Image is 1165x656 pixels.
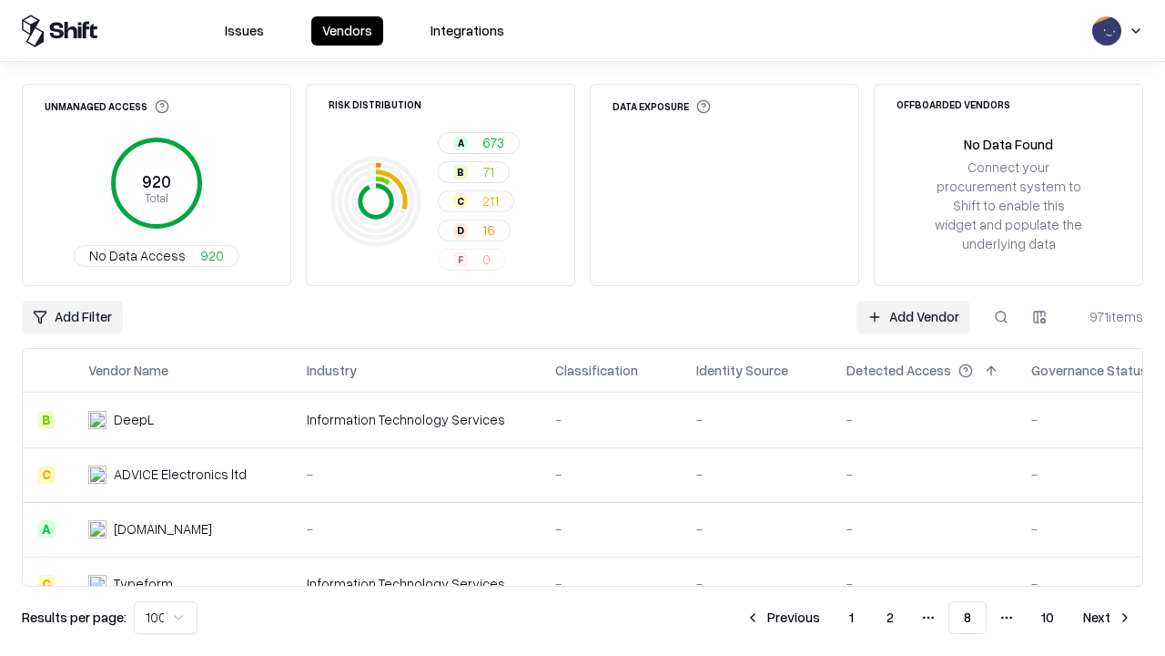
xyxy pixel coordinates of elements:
div: Vendor Name [88,361,168,380]
div: - [696,574,817,593]
span: 673 [482,133,504,152]
div: - [555,410,667,429]
button: Vendors [311,16,383,46]
div: - [307,465,526,484]
div: - [555,465,667,484]
div: B [453,165,468,179]
span: 920 [200,246,224,265]
div: Governance Status [1031,361,1148,380]
nav: pagination [734,601,1143,634]
div: Offboarded Vendors [897,99,1010,109]
div: Industry [307,361,357,380]
div: A [37,520,56,538]
div: Risk Distribution [329,99,421,109]
div: - [846,574,1002,593]
div: Information Technology Services [307,410,526,429]
tspan: 920 [142,171,171,191]
div: A [453,136,468,150]
div: 971 items [1070,307,1143,326]
div: Data Exposure [613,99,711,114]
button: Next [1072,601,1143,634]
div: DeepL [114,410,154,429]
button: Previous [734,601,831,634]
button: 8 [948,601,987,634]
button: C211 [438,190,514,212]
div: Detected Access [846,361,951,380]
div: - [846,410,1002,429]
div: C [37,575,56,593]
img: ADVICE Electronics ltd [88,466,106,484]
div: - [696,465,817,484]
div: - [846,465,1002,484]
span: No Data Access [89,246,186,265]
button: 2 [872,601,908,634]
div: Information Technology Services [307,574,526,593]
div: Classification [555,361,638,380]
div: - [696,519,817,538]
button: No Data Access920 [74,245,239,267]
div: ADVICE Electronics ltd [114,465,247,484]
div: Typeform [114,574,173,593]
div: Unmanaged Access [45,99,169,114]
div: Connect your procurement system to Shift to enable this widget and populate the underlying data [933,158,1084,254]
div: - [307,519,526,538]
button: Add Filter [22,301,123,333]
div: C [453,194,468,209]
button: B71 [438,161,510,183]
span: 211 [482,191,499,210]
span: 71 [482,162,494,181]
img: Typeform [88,575,106,593]
div: - [555,519,667,538]
div: Identity Source [696,361,788,380]
span: 16 [482,220,495,240]
button: A673 [438,132,520,154]
img: DeepL [88,411,106,429]
button: Integrations [420,16,515,46]
img: cybersafe.co.il [88,520,106,538]
div: - [846,519,1002,538]
tspan: Total [145,190,168,205]
div: No Data Found [964,135,1053,154]
button: Issues [214,16,275,46]
button: D16 [438,220,511,241]
div: - [555,574,667,593]
div: D [453,223,468,238]
a: Add Vendor [856,301,970,333]
button: 1 [835,601,868,634]
div: B [37,411,56,429]
p: Results per page: [22,608,127,627]
button: 10 [1027,601,1069,634]
div: [DOMAIN_NAME] [114,519,212,538]
div: - [696,410,817,429]
div: C [37,466,56,484]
